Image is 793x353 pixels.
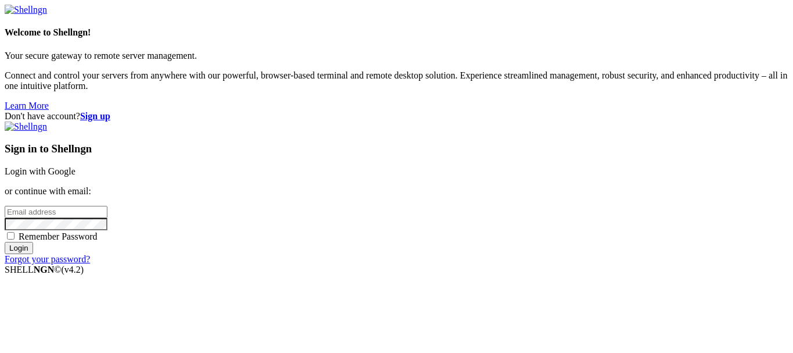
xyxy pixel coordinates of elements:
[5,111,788,122] div: Don't have account?
[5,186,788,197] p: or continue with email:
[62,265,84,274] span: 4.2.0
[5,27,788,38] h4: Welcome to Shellngn!
[5,70,788,91] p: Connect and control your servers from anywhere with our powerful, browser-based terminal and remo...
[5,265,84,274] span: SHELL ©
[80,111,110,121] a: Sign up
[5,142,788,155] h3: Sign in to Shellngn
[5,206,107,218] input: Email address
[19,231,98,241] span: Remember Password
[5,122,47,132] img: Shellngn
[5,101,49,110] a: Learn More
[34,265,55,274] b: NGN
[5,242,33,254] input: Login
[5,51,788,61] p: Your secure gateway to remote server management.
[5,166,75,176] a: Login with Google
[5,254,90,264] a: Forgot your password?
[7,232,15,240] input: Remember Password
[5,5,47,15] img: Shellngn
